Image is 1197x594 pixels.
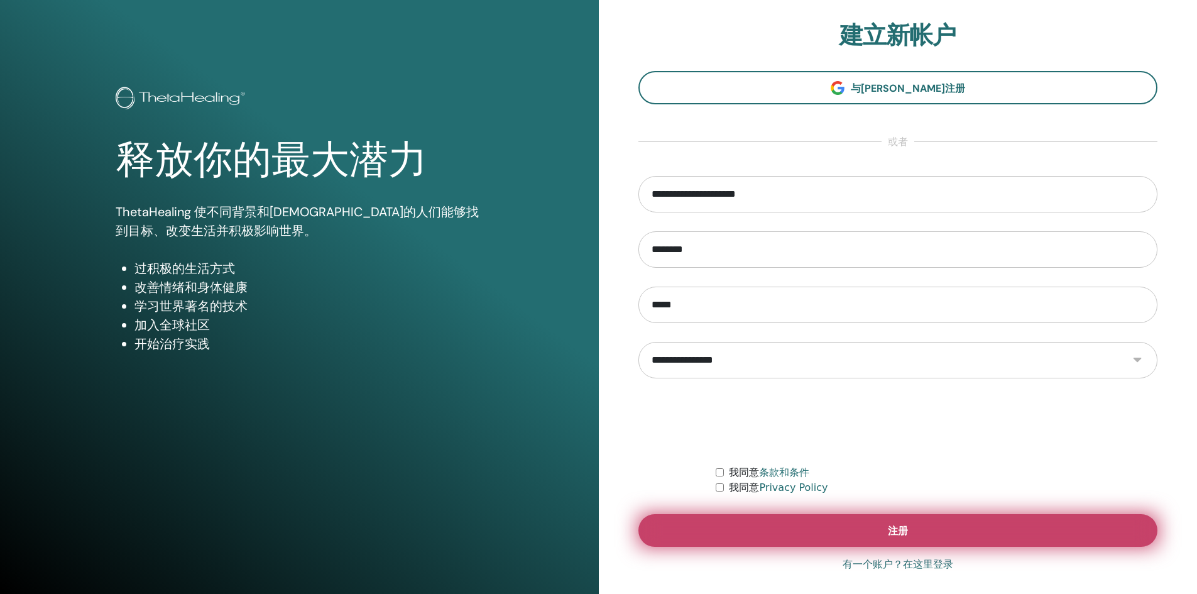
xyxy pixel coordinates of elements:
li: 开始治疗实践 [134,334,483,353]
span: 注册 [888,524,908,537]
button: 注册 [638,514,1158,547]
a: Privacy Policy [759,481,828,493]
li: 学习世界著名的技术 [134,297,483,316]
li: 过积极的生活方式 [134,259,483,278]
h2: 建立新帐户 [638,21,1158,50]
a: 有一个账户？在这里登录 [843,557,953,572]
label: 我同意 [729,465,809,480]
span: 或者 [882,135,914,150]
li: 改善情绪和身体健康 [134,278,483,297]
a: 条款和条件 [759,466,809,478]
iframe: reCAPTCHA [802,397,993,446]
h1: 释放你的最大潜力 [116,137,483,184]
a: 与[PERSON_NAME]注册 [638,71,1158,104]
li: 加入全球社区 [134,316,483,334]
p: ThetaHealing 使不同背景和[DEMOGRAPHIC_DATA]的人们能够找到目标、改变生活并积极影响世界。 [116,202,483,240]
span: 与[PERSON_NAME]注册 [851,82,965,95]
label: 我同意 [729,480,828,495]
